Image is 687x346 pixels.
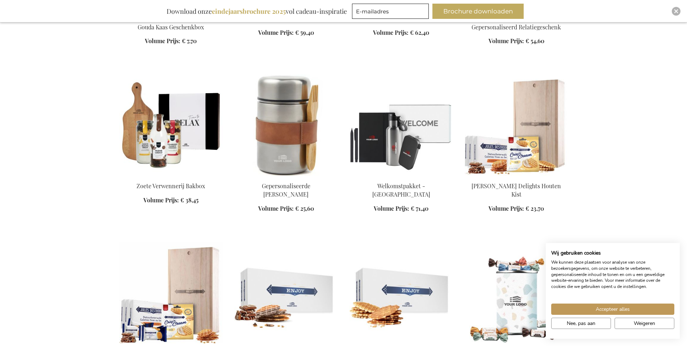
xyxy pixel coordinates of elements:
[129,15,213,31] a: Roka Collectie Crispies & Sticks Gouda Kaas Geschenkbox
[472,15,561,31] a: MM Antverpia Amaretto 1905 - Gepersonaliseerd Relatiegeschenk
[258,29,294,36] span: Volume Prijs:
[234,74,338,176] img: Personalised Miles Food Thermos
[410,29,429,36] span: € 62,40
[295,29,314,36] span: € 59,40
[145,37,197,45] a: Volume Prijs: € 7,70
[525,37,544,45] span: € 54,60
[674,9,678,13] img: Close
[432,4,524,19] button: Brochure downloaden
[143,196,179,204] span: Volume Prijs:
[119,173,223,180] a: Sweet Treats Baking Box
[551,259,674,290] p: We kunnen deze plaatsen voor analyse van onze bezoekersgegevens, om onze website te verbeteren, g...
[489,205,524,212] span: Volume Prijs:
[352,4,429,19] input: E-mailadres
[262,182,310,198] a: Gepersonaliseerde [PERSON_NAME]
[163,4,350,19] div: Download onze vol cadeau-inspiratie
[489,37,544,45] a: Volume Prijs: € 54,60
[551,318,611,329] button: Pas cookie voorkeuren aan
[349,74,453,176] img: Welcome Aboard Gift Box - Black
[596,305,630,313] span: Accepteer alles
[489,205,544,213] a: Volume Prijs: € 23,70
[551,304,674,315] button: Accepteer alle cookies
[672,7,680,16] div: Close
[411,205,428,212] span: € 71,40
[234,173,338,180] a: Personalised Miles Food Thermos
[372,182,430,198] a: Welkomstpakket - [GEOGRAPHIC_DATA]
[352,4,431,21] form: marketing offers and promotions
[634,320,655,327] span: Weigeren
[258,29,314,37] a: Volume Prijs: € 59,40
[145,37,180,45] span: Volume Prijs:
[489,37,524,45] span: Volume Prijs:
[119,74,223,176] img: Sweet Treats Baking Box
[374,205,409,212] span: Volume Prijs:
[180,196,198,204] span: € 38,45
[551,250,674,256] h2: Wij gebruiken cookies
[615,318,674,329] button: Alle cookies weigeren
[137,182,205,190] a: Zoete Verwennerij Bakbox
[465,242,568,343] img: Guylian Temptations Tinnen Blik
[143,196,198,205] a: Volume Prijs: € 38,45
[373,29,429,37] a: Volume Prijs: € 62,40
[472,182,561,198] a: [PERSON_NAME] Delights Houten Kist
[212,7,286,16] b: eindejaarsbrochure 2025
[119,242,223,343] img: Jules Destrooper XL Wooden Box Personalised 1
[295,205,314,212] span: € 25,60
[525,205,544,212] span: € 23,70
[349,173,453,180] a: Welcome Aboard Gift Box - Black
[465,74,568,176] img: Jules Destrooper Delights Wooden Box Personalised
[373,29,409,36] span: Volume Prijs:
[258,205,314,213] a: Volume Prijs: € 25,60
[258,205,294,212] span: Volume Prijs:
[465,173,568,180] a: Jules Destrooper Delights Wooden Box Personalised
[234,242,338,343] img: Jules Destrooper Chocolate Duo
[567,320,595,327] span: Nee, pas aan
[349,242,453,343] img: Jules Destrooper Classic Duo
[374,205,428,213] a: Volume Prijs: € 71,40
[182,37,197,45] span: € 7,70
